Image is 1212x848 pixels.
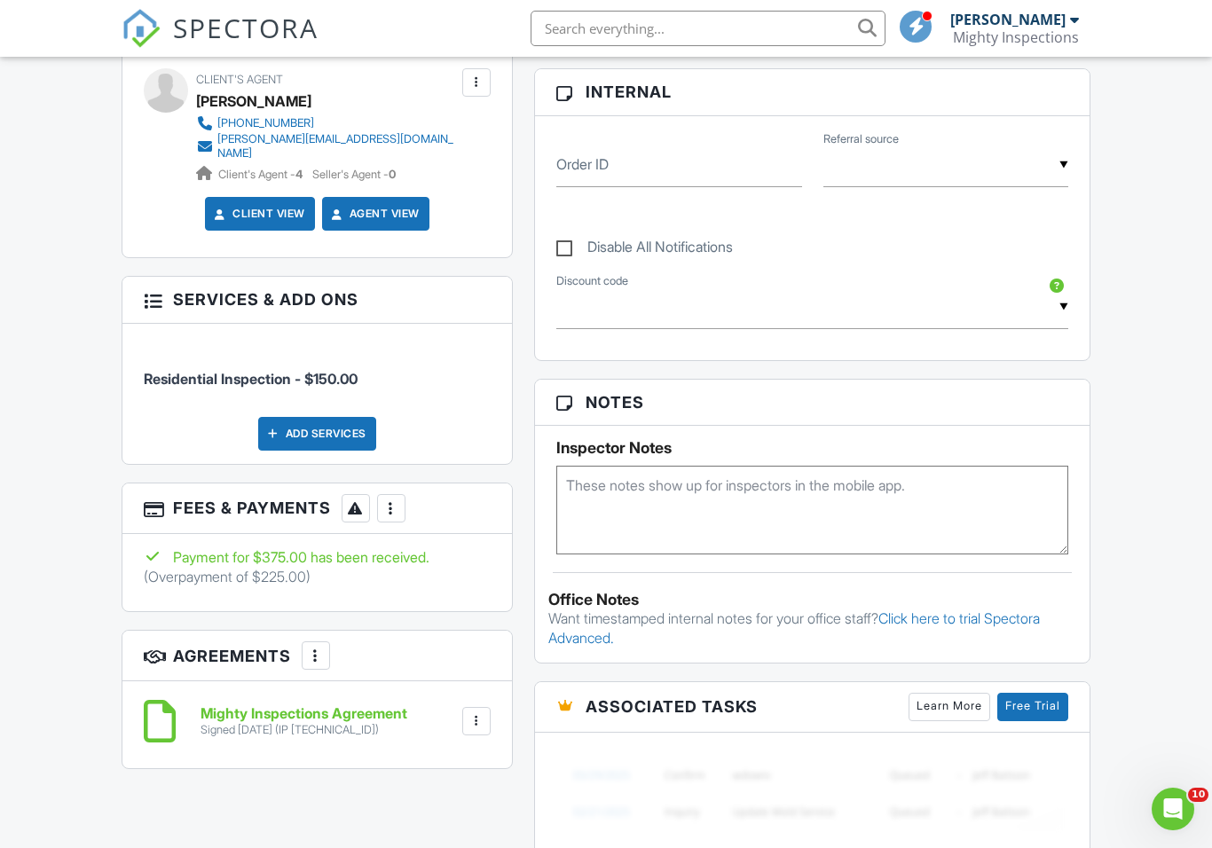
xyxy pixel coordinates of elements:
div: [PERSON_NAME] [950,11,1066,28]
h3: Notes [535,380,1090,426]
h5: Inspector Notes [556,439,1068,457]
h3: Internal [535,69,1090,115]
h3: Services & Add ons [122,277,512,323]
div: Add Services [258,417,376,451]
h6: Mighty Inspections Agreement [201,706,407,722]
span: Seller's Agent - [312,168,396,181]
div: [PHONE_NUMBER] [217,116,314,130]
iframe: Intercom live chat [1152,788,1194,830]
label: Discount code [556,273,628,289]
a: [PERSON_NAME] [196,88,311,114]
div: Signed [DATE] (IP [TECHNICAL_ID]) [201,723,407,737]
a: Learn More [909,693,990,721]
a: [PERSON_NAME][EMAIL_ADDRESS][DOMAIN_NAME] [196,132,458,161]
div: Office Notes [548,591,1076,609]
span: 10 [1188,788,1208,802]
h3: Fees & Payments [122,483,512,534]
strong: 4 [295,168,303,181]
label: Order ID [556,154,609,174]
a: Agent View [328,205,420,223]
span: Associated Tasks [586,695,758,718]
strong: 0 [389,168,396,181]
div: [PERSON_NAME][EMAIL_ADDRESS][DOMAIN_NAME] [217,132,458,161]
span: Client's Agent - [218,168,305,181]
div: Mighty Inspections [953,28,1079,46]
a: [PHONE_NUMBER] [196,114,458,132]
span: Residential Inspection - $150.00 [144,370,358,388]
a: Mighty Inspections Agreement Signed [DATE] (IP [TECHNICAL_ID]) [201,706,407,737]
label: Referral source [823,131,899,147]
img: blurred-tasks-251b60f19c3f713f9215ee2a18cbf2105fc2d72fcd585247cf5e9ec0c957c1dd.png [556,746,1068,841]
img: The Best Home Inspection Software - Spectora [122,9,161,48]
div: Payment for $375.00 has been received. [144,547,491,567]
input: Search everything... [531,11,885,46]
a: Free Trial [997,693,1068,721]
div: (Overpayment of $225.00) [144,567,311,586]
p: Want timestamped internal notes for your office staff? [548,609,1076,648]
label: Disable All Notifications [556,239,733,261]
span: Client's Agent [196,73,283,86]
h3: Agreements [122,631,512,681]
a: SPECTORA [122,24,319,61]
a: Client View [211,205,305,223]
li: Service: Residential Inspection [144,337,491,403]
span: SPECTORA [173,9,319,46]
